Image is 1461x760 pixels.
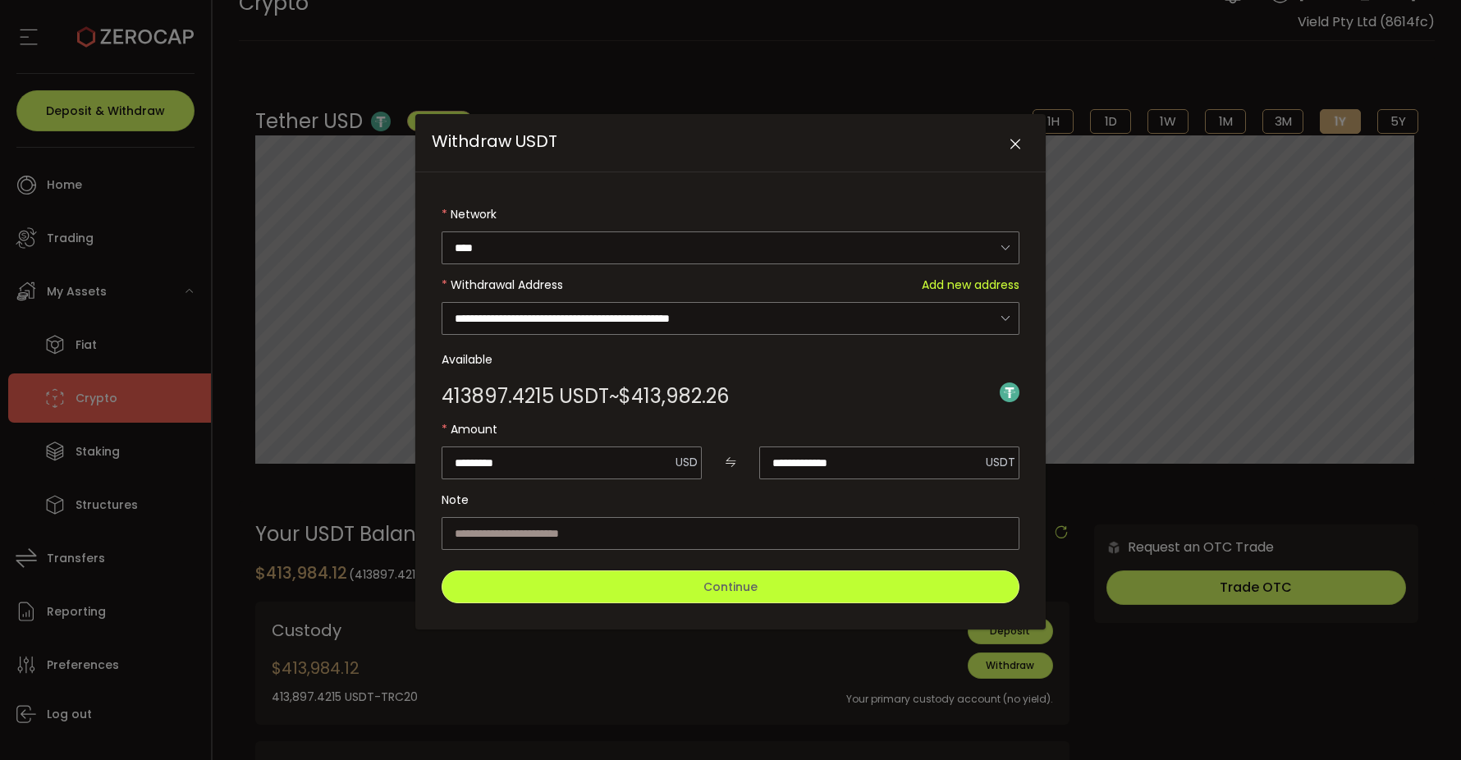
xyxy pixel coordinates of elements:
span: Withdraw USDT [432,130,557,153]
span: USDT [986,454,1015,470]
span: Continue [703,579,758,595]
div: Withdraw USDT [415,114,1046,630]
span: Withdrawal Address [451,277,563,293]
label: Note [442,483,1019,516]
button: Continue [442,570,1019,603]
iframe: Chat Widget [1379,681,1461,760]
label: Available [442,343,1019,376]
span: $413,982.26 [619,387,729,406]
span: USD [676,454,698,470]
label: Amount [442,413,1019,446]
div: ~ [442,387,729,406]
span: 413897.4215 USDT [442,387,609,406]
span: Add new address [922,268,1019,301]
button: Close [1001,130,1029,159]
label: Network [442,198,1019,231]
